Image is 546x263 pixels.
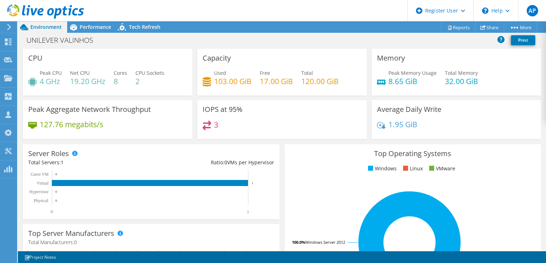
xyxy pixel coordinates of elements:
[427,165,455,172] li: VMware
[28,238,274,246] h4: Total Manufacturers:
[214,121,218,129] h4: 3
[34,198,48,203] text: Physical
[19,253,61,262] a: Project Notes
[70,77,105,85] h4: 19.20 GHz
[40,120,103,128] h4: 127.76 megabits/s
[527,5,538,16] span: AP
[247,209,249,214] text: 1
[74,239,77,246] span: 0
[151,159,274,166] div: Ratio: VMs per Hypervisor
[260,69,270,76] span: Free
[55,172,57,176] text: 0
[114,69,127,76] span: Cores
[40,69,62,76] span: Peak CPU
[224,159,227,166] span: 0
[388,120,417,128] h4: 1.95 GiB
[203,54,231,62] h3: Capacity
[114,77,127,85] h4: 8
[30,24,62,30] span: Environment
[70,69,90,76] span: Net CPU
[511,35,535,45] a: Print
[28,54,43,62] h3: CPU
[260,77,293,85] h4: 17.00 GiB
[292,239,305,245] tspan: 100.0%
[23,36,104,44] h1: UNILEVER VALINHOS
[305,239,345,245] tspan: Windows Server 2012
[37,181,49,186] text: Virtual
[301,69,313,76] span: Total
[214,69,226,76] span: Used
[28,150,69,158] h3: Server Roles
[203,105,243,113] h3: IOPS at 95%
[51,209,53,214] text: 0
[135,69,164,76] span: CPU Sockets
[388,69,437,76] span: Peak Memory Usage
[475,22,504,33] a: Share
[252,181,253,185] text: 1
[80,24,111,30] span: Performance
[377,105,441,113] h3: Average Daily Write
[28,230,114,237] h3: Top Server Manufacturers
[441,22,475,33] a: Reports
[31,172,49,177] text: Guest VM
[129,24,160,30] span: Tech Refresh
[445,77,478,85] h4: 32.00 GiB
[135,77,164,85] h4: 2
[366,165,397,172] li: Windows
[290,150,536,158] h3: Top Operating Systems
[388,77,437,85] h4: 8.65 GiB
[28,159,151,166] div: Total Servers:
[55,190,57,194] text: 0
[301,77,339,85] h4: 120.00 GiB
[504,22,537,33] a: More
[377,54,405,62] h3: Memory
[55,199,57,202] text: 0
[29,189,49,194] text: Hypervisor
[445,69,478,76] span: Total Memory
[40,77,62,85] h4: 4 GHz
[214,77,252,85] h4: 103.00 GiB
[482,7,488,14] svg: \n
[28,105,151,113] h3: Peak Aggregate Network Throughput
[401,165,423,172] li: Linux
[61,159,64,166] span: 1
